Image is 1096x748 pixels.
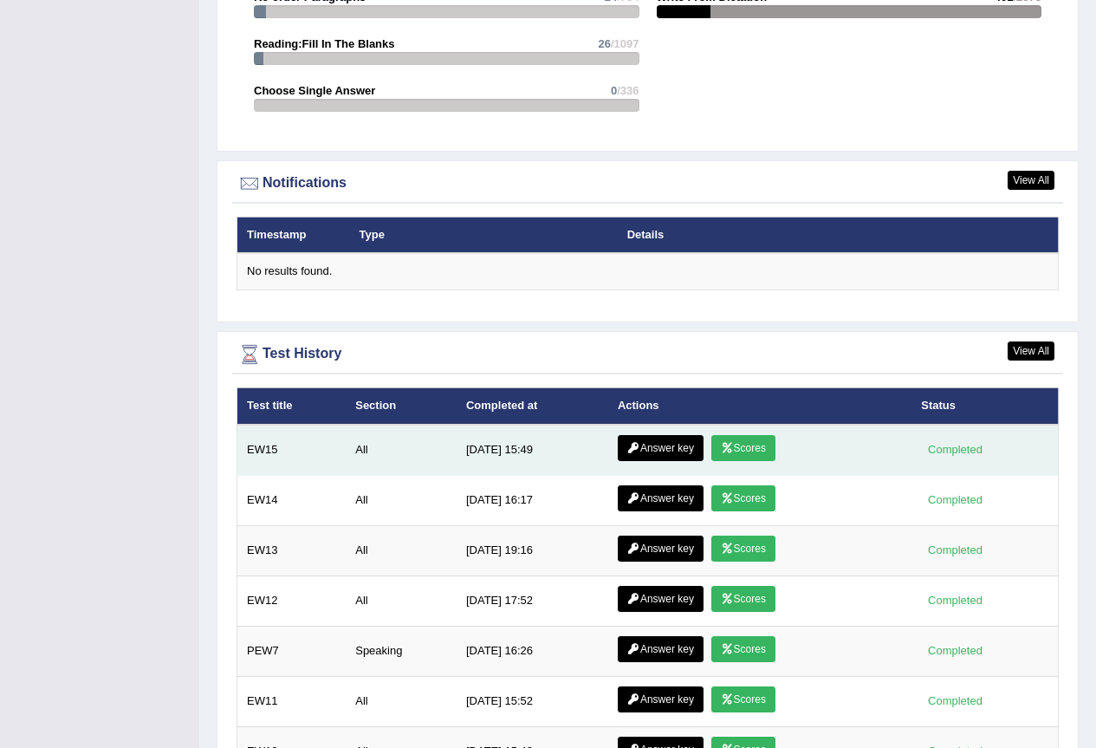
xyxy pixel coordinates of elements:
td: All [346,425,457,476]
a: Answer key [618,686,704,712]
td: [DATE] 15:52 [457,676,608,726]
td: PEW7 [237,626,347,676]
a: Answer key [618,536,704,562]
div: Notifications [237,171,1059,197]
a: Scores [711,536,775,562]
th: Section [346,387,457,424]
td: Speaking [346,626,457,676]
td: [DATE] 19:16 [457,525,608,576]
a: View All [1008,171,1054,190]
td: [DATE] 15:49 [457,425,608,476]
a: Answer key [618,636,704,662]
a: Answer key [618,485,704,511]
div: No results found. [247,263,1048,280]
strong: Reading:Fill In The Blanks [254,37,395,50]
td: All [346,525,457,576]
th: Status [911,387,1058,424]
div: Completed [921,440,989,459]
div: Completed [921,692,989,710]
a: View All [1008,341,1054,361]
div: Completed [921,641,989,660]
span: /1097 [611,37,639,50]
div: Test History [237,341,1059,367]
a: Answer key [618,435,704,461]
th: Details [618,217,955,253]
a: Answer key [618,586,704,612]
th: Completed at [457,387,608,424]
span: 26 [598,37,610,50]
div: Completed [921,541,989,559]
td: All [346,676,457,726]
th: Type [350,217,618,253]
td: EW13 [237,525,347,576]
th: Actions [608,387,911,424]
span: /336 [617,84,639,97]
td: [DATE] 17:52 [457,576,608,626]
td: EW14 [237,475,347,525]
div: Completed [921,491,989,509]
span: 0 [611,84,617,97]
th: Timestamp [237,217,350,253]
a: Scores [711,636,775,662]
td: EW11 [237,676,347,726]
td: EW12 [237,576,347,626]
td: All [346,576,457,626]
td: EW15 [237,425,347,476]
a: Scores [711,686,775,712]
div: Completed [921,591,989,609]
strong: Choose Single Answer [254,84,375,97]
a: Scores [711,485,775,511]
td: All [346,475,457,525]
td: [DATE] 16:17 [457,475,608,525]
a: Scores [711,435,775,461]
th: Test title [237,387,347,424]
a: Scores [711,586,775,612]
td: [DATE] 16:26 [457,626,608,676]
